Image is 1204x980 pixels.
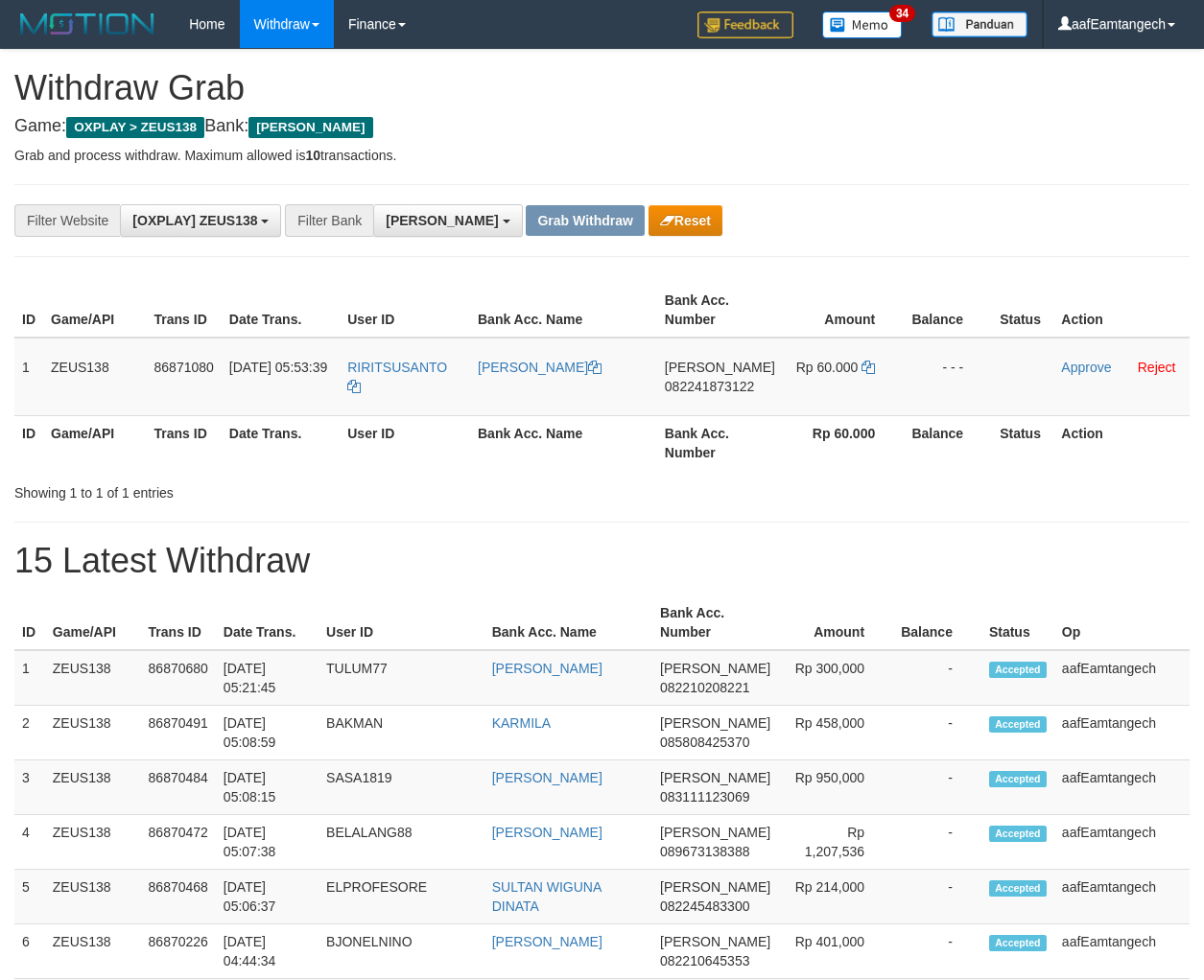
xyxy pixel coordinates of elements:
td: 86870226 [141,924,216,979]
span: Accepted [989,880,1047,897]
th: Game/API [43,415,147,470]
th: Trans ID [141,595,216,650]
img: MOTION_logo.png [14,10,160,38]
td: 3 [14,760,45,815]
span: Rp 60.000 [796,360,859,375]
td: Rp 214,000 [778,870,893,924]
td: - - - [904,338,992,416]
span: [PERSON_NAME] [660,879,770,895]
a: SULTAN WIGUNA DINATA [492,879,602,914]
td: aafEamtangech [1054,815,1190,870]
td: 86870491 [141,706,216,760]
td: - [893,760,981,815]
th: Balance [904,415,992,470]
td: Rp 458,000 [778,706,893,760]
td: aafEamtangech [1054,650,1190,706]
th: Trans ID [147,283,222,338]
td: [DATE] 05:06:37 [216,870,319,924]
th: Op [1054,595,1190,650]
p: Grab and process withdraw. Maximum allowed is transactions. [14,146,1190,165]
td: Rp 1,207,536 [778,815,893,870]
td: BELALANG88 [319,815,484,870]
th: Status [992,415,1053,470]
td: - [893,706,981,760]
th: Action [1053,415,1190,470]
img: Button%20Memo.svg [822,12,903,38]
span: [PERSON_NAME] [386,213,498,228]
button: [PERSON_NAME] [373,204,522,237]
td: 4 [14,815,45,870]
td: aafEamtangech [1054,760,1190,815]
td: BAKMAN [319,706,484,760]
td: BJONELNINO [319,924,484,979]
span: Copy 085808425370 to clipboard [660,735,749,750]
h4: Game: Bank: [14,117,1190,136]
span: Accepted [989,716,1047,733]
th: Trans ID [147,415,222,470]
a: [PERSON_NAME] [492,661,602,676]
td: [DATE] 05:21:45 [216,650,319,706]
div: Filter Website [14,204,120,237]
td: 86870472 [141,815,216,870]
td: ZEUS138 [45,815,141,870]
th: Action [1053,283,1190,338]
td: 5 [14,870,45,924]
th: User ID [340,415,470,470]
td: 2 [14,706,45,760]
th: Bank Acc. Number [657,283,783,338]
th: User ID [319,595,484,650]
td: [DATE] 05:08:59 [216,706,319,760]
th: Status [992,283,1053,338]
th: Bank Acc. Name [470,283,657,338]
span: [PERSON_NAME] [660,825,770,840]
td: ELPROFESORE [319,870,484,924]
span: Copy 082241873122 to clipboard [665,379,754,394]
strong: 10 [305,148,320,163]
th: ID [14,595,45,650]
td: 86870680 [141,650,216,706]
a: [PERSON_NAME] [478,360,602,375]
td: - [893,924,981,979]
td: - [893,815,981,870]
td: aafEamtangech [1054,870,1190,924]
td: Rp 950,000 [778,760,893,815]
span: Copy 082245483300 to clipboard [660,898,749,914]
th: Balance [893,595,981,650]
td: [DATE] 05:07:38 [216,815,319,870]
span: Accepted [989,662,1047,678]
span: OXPLAY > ZEUS138 [66,117,204,138]
h1: 15 Latest Withdraw [14,542,1190,580]
td: SASA1819 [319,760,484,815]
a: Reject [1138,360,1176,375]
span: [DATE] 05:53:39 [229,360,327,375]
span: [PERSON_NAME] [660,661,770,676]
td: 6 [14,924,45,979]
td: [DATE] 05:08:15 [216,760,319,815]
td: 1 [14,338,43,416]
a: [PERSON_NAME] [492,825,602,840]
th: User ID [340,283,470,338]
td: 1 [14,650,45,706]
td: ZEUS138 [45,650,141,706]
td: 86870468 [141,870,216,924]
th: Date Trans. [222,283,340,338]
th: Balance [904,283,992,338]
a: [PERSON_NAME] [492,934,602,949]
td: Rp 300,000 [778,650,893,706]
td: ZEUS138 [45,760,141,815]
span: [PERSON_NAME] [660,715,770,731]
img: panduan.png [932,12,1027,37]
span: [PERSON_NAME] [660,934,770,949]
th: Bank Acc. Number [652,595,778,650]
td: - [893,650,981,706]
a: [PERSON_NAME] [492,770,602,785]
th: Bank Acc. Number [657,415,783,470]
td: ZEUS138 [45,924,141,979]
span: [PERSON_NAME] [248,117,372,138]
td: ZEUS138 [45,870,141,924]
span: RIRITSUSANTO [347,360,447,375]
a: Copy 60000 to clipboard [862,360,875,375]
td: ZEUS138 [45,706,141,760]
button: Reset [649,205,722,236]
span: Copy 089673138388 to clipboard [660,844,749,859]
